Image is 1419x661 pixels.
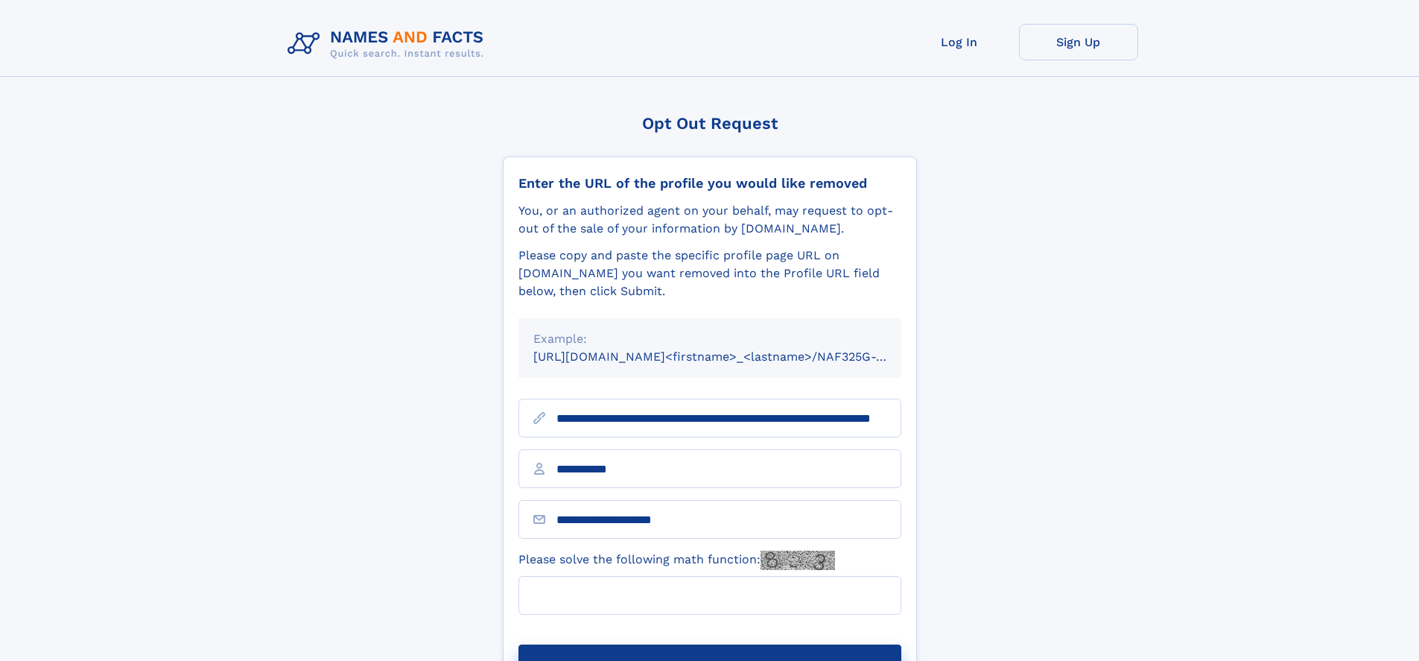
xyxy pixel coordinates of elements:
div: Opt Out Request [503,114,917,133]
div: Enter the URL of the profile you would like removed [518,175,901,192]
a: Sign Up [1019,24,1138,60]
img: Logo Names and Facts [282,24,496,64]
div: Example: [533,330,886,348]
a: Log In [900,24,1019,60]
div: Please copy and paste the specific profile page URL on [DOMAIN_NAME] you want removed into the Pr... [518,247,901,300]
small: [URL][DOMAIN_NAME]<firstname>_<lastname>/NAF325G-xxxxxxxx [533,350,930,364]
div: You, or an authorized agent on your behalf, may request to opt-out of the sale of your informatio... [518,202,901,238]
label: Please solve the following math function: [518,551,835,570]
